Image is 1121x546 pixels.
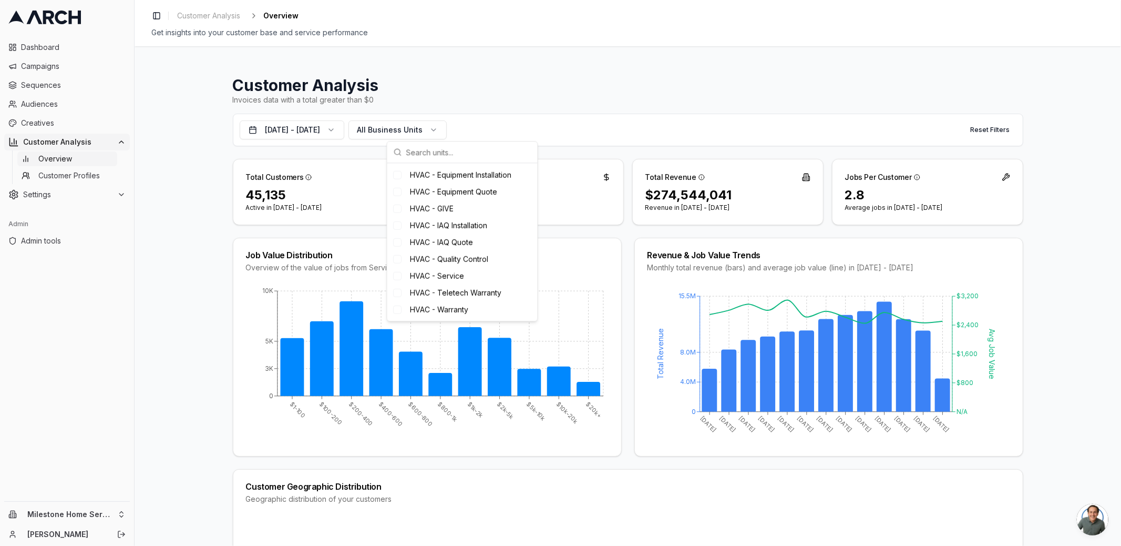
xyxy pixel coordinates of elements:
[873,414,892,433] tspan: [DATE]
[27,510,113,519] span: Milestone Home Services
[4,77,130,94] a: Sequences
[246,251,609,259] div: Job Value Distribution
[525,401,547,423] tspan: $5k-10k
[964,122,1016,138] button: Reset Filters
[893,414,912,433] tspan: [DATE]
[410,288,502,298] span: HVAC - Teletech Warranty
[246,172,312,183] div: Total Customers
[931,414,950,433] tspan: [DATE]
[246,204,411,212] p: Active in [DATE] - [DATE]
[776,414,795,433] tspan: [DATE]
[17,151,117,166] a: Overview
[845,204,1010,212] p: Average jobs in [DATE] - [DATE]
[410,271,465,281] span: HVAC - Service
[645,187,810,204] div: $274,544,041
[410,305,469,315] span: HVAC - Warranty
[317,401,343,427] tspan: $100-200
[262,287,273,295] tspan: 10K
[348,120,447,139] button: All Business Units
[21,61,126,72] span: Campaigns
[21,80,126,90] span: Sequences
[680,348,695,356] tspan: 8.0M
[377,401,404,428] tspan: $400-600
[1077,504,1108,535] div: Open chat
[410,204,454,214] span: HVAC - GIVE
[21,236,126,246] span: Admin tools
[957,350,978,358] tspan: $1,600
[436,401,459,423] tspan: $800-1k
[4,186,130,203] button: Settings
[357,125,423,135] span: All Business Units
[4,39,130,56] a: Dashboard
[38,170,100,181] span: Customer Profiles
[406,141,531,163] input: Search units...
[246,482,1010,491] div: Customer Geographic Distribution
[233,76,1023,95] h1: Customer Analysis
[680,378,695,386] tspan: 4.0M
[264,365,273,372] tspan: 3K
[173,8,244,23] a: Customer Analysis
[4,115,130,132] a: Creatives
[647,262,1010,273] div: Monthly total revenue (bars) and average job value (line) in [DATE] - [DATE]
[17,168,117,183] a: Customer Profiles
[410,220,488,231] span: HVAC - IAQ Installation
[177,11,240,21] span: Customer Analysis
[645,172,705,183] div: Total Revenue
[4,232,130,249] a: Admin tools
[265,337,273,345] tspan: 5K
[4,58,130,75] a: Campaigns
[269,392,273,400] tspan: 0
[988,329,996,379] tspan: Avg Job Value
[757,414,776,433] tspan: [DATE]
[410,254,489,265] span: HVAC - Quality Control
[4,134,130,150] button: Customer Analysis
[655,329,664,380] tspan: Total Revenue
[21,118,126,128] span: Creatives
[240,120,344,139] button: [DATE] - [DATE]
[645,204,810,212] p: Revenue in [DATE] - [DATE]
[246,187,411,204] div: 45,135
[957,321,979,329] tspan: $2,400
[957,408,968,416] tspan: N/A
[114,527,129,542] button: Log out
[406,401,434,428] tspan: $600-800
[263,11,299,21] span: Overview
[410,187,498,197] span: HVAC - Equipment Quote
[246,494,1010,504] div: Geographic distribution of your customers
[554,401,579,426] tspan: $10k-20k
[23,137,113,147] span: Customer Analysis
[718,414,737,433] tspan: [DATE]
[410,237,474,248] span: HVAC - IAQ Quote
[698,414,717,433] tspan: [DATE]
[647,251,1010,259] div: Revenue & Job Value Trends
[387,163,538,321] div: Suggestions
[912,414,931,433] tspan: [DATE]
[4,96,130,113] a: Audiences
[737,414,756,433] tspan: [DATE]
[957,292,979,300] tspan: $3,200
[23,189,113,200] span: Settings
[584,401,603,419] tspan: $20k+
[288,401,307,420] tspan: $1-100
[410,153,486,164] span: HVAC - Duct Cleaning
[151,27,1104,38] div: Get insights into your customer base and service performance
[21,42,126,53] span: Dashboard
[4,506,130,523] button: Milestone Home Services
[4,216,130,232] div: Admin
[27,529,106,540] a: [PERSON_NAME]
[410,170,512,180] span: HVAC - Equipment Installation
[496,401,516,421] tspan: $2k-5k
[173,8,299,23] nav: breadcrumb
[815,414,834,433] tspan: [DATE]
[466,401,485,420] tspan: $1k-2k
[678,292,695,300] tspan: 15.5M
[246,262,609,273] div: Overview of the value of jobs from Service [GEOGRAPHIC_DATA]
[233,95,1023,105] div: Invoices data with a total greater than $0
[691,408,695,416] tspan: 0
[957,379,973,387] tspan: $800
[21,99,126,109] span: Audiences
[845,172,920,183] div: Jobs Per Customer
[796,414,815,433] tspan: [DATE]
[845,187,1010,204] div: 2.8
[347,401,375,428] tspan: $200-400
